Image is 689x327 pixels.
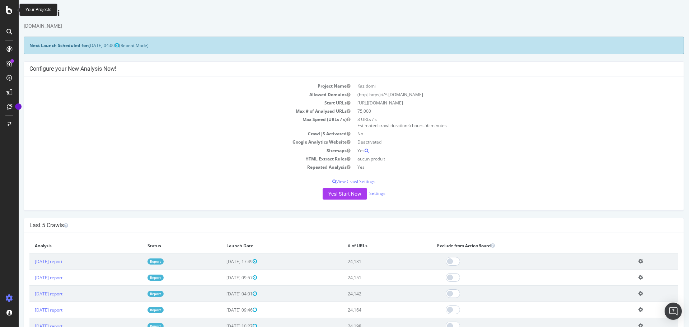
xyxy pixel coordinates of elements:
a: Report [129,258,145,265]
th: Exclude from ActionBoard [413,238,614,253]
span: [DATE] 04:00 [70,42,100,48]
td: HTML Extract Rules [11,155,335,163]
td: No [335,130,660,138]
div: [DOMAIN_NAME] [5,22,665,29]
td: Allowed Domains [11,90,335,99]
a: [DATE] report [16,307,44,313]
td: 24,142 [324,286,413,302]
div: Open Intercom Messenger [665,303,682,320]
a: [DATE] report [16,291,44,297]
td: 24,151 [324,270,413,286]
td: Google Analytics Website [11,138,335,146]
span: [DATE] 04:01 [208,291,238,297]
div: Kazidomi [5,7,665,22]
span: [DATE] 17:49 [208,258,238,265]
h4: Configure your New Analysis Now! [11,65,660,73]
a: [DATE] report [16,258,44,265]
a: Report [129,307,145,313]
a: [DATE] report [16,275,44,281]
td: 24,131 [324,253,413,270]
td: Sitemaps [11,146,335,155]
td: 75,000 [335,107,660,115]
td: Crawl JS Activated [11,130,335,138]
a: Report [129,275,145,281]
td: 24,164 [324,302,413,318]
td: aucun produit [335,155,660,163]
th: Launch Date [202,238,324,253]
div: (Repeat Mode) [5,37,665,54]
span: 6 hours 56 minutes [390,122,428,129]
div: Your Projects [25,7,51,13]
td: (http|https)://*.[DOMAIN_NAME] [335,90,660,99]
a: Settings [351,190,367,196]
a: Report [129,291,145,297]
td: Project Name [11,82,335,90]
h4: Last 5 Crawls [11,222,660,229]
span: [DATE] 09:46 [208,307,238,313]
td: Start URLs [11,99,335,107]
th: Status [123,238,202,253]
td: Yes [335,146,660,155]
td: Repeated Analysis [11,163,335,171]
td: Yes [335,163,660,171]
th: Analysis [11,238,123,253]
p: View Crawl Settings [11,178,660,184]
td: 3 URLs / s Estimated crawl duration: [335,115,660,130]
th: # of URLs [324,238,413,253]
td: Deactivated [335,138,660,146]
td: [URL][DOMAIN_NAME] [335,99,660,107]
button: Yes! Start Now [304,188,348,200]
span: [DATE] 09:57 [208,275,238,281]
td: Max Speed (URLs / s) [11,115,335,130]
div: Tooltip anchor [15,103,22,110]
strong: Next Launch Scheduled for: [11,42,70,48]
td: Max # of Analysed URLs [11,107,335,115]
td: Kazidomi [335,82,660,90]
